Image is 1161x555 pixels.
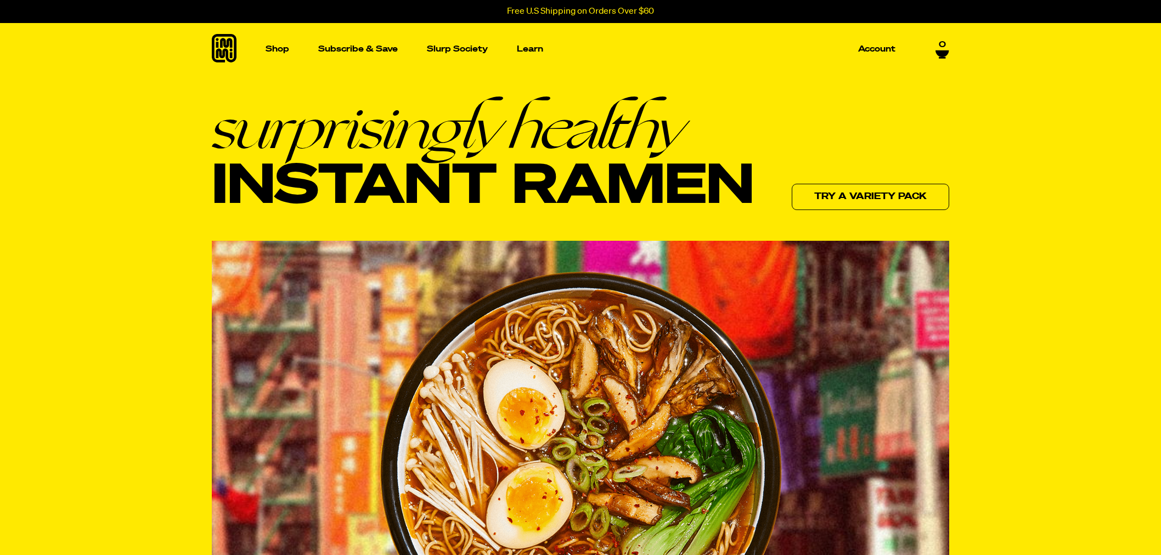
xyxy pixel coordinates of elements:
a: 0 [935,40,949,59]
a: Subscribe & Save [314,41,402,58]
a: Try a variety pack [792,184,949,210]
a: Slurp Society [422,41,492,58]
a: Shop [261,23,294,75]
p: Free U.S Shipping on Orders Over $60 [507,7,654,16]
p: Shop [266,45,289,53]
a: Learn [512,23,548,75]
a: Account [854,41,900,58]
span: 0 [939,40,946,50]
p: Account [858,45,895,53]
em: surprisingly healthy [212,97,754,157]
nav: Main navigation [261,23,900,75]
p: Learn [517,45,543,53]
h1: Instant Ramen [212,97,754,218]
p: Slurp Society [427,45,488,53]
p: Subscribe & Save [318,45,398,53]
